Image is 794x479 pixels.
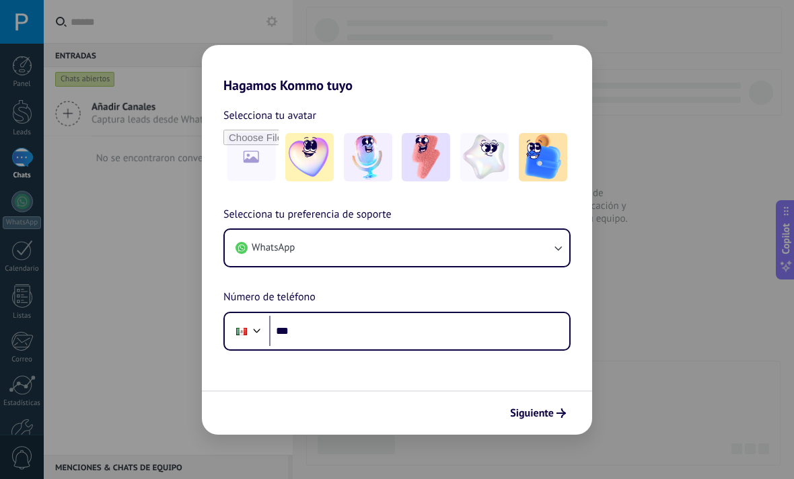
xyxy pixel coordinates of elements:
span: WhatsApp [252,241,295,255]
div: Mexico: + 52 [229,317,254,345]
h2: Hagamos Kommo tuyo [202,45,592,93]
span: Selecciona tu preferencia de soporte [223,206,392,224]
img: -5.jpeg [519,133,567,181]
img: -2.jpeg [344,133,392,181]
span: Número de teléfono [223,289,316,306]
img: -3.jpeg [402,133,450,181]
button: WhatsApp [225,230,569,266]
img: -4.jpeg [460,133,509,181]
button: Siguiente [504,402,572,425]
span: Selecciona tu avatar [223,107,316,124]
span: Siguiente [510,408,554,418]
img: -1.jpeg [285,133,334,181]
